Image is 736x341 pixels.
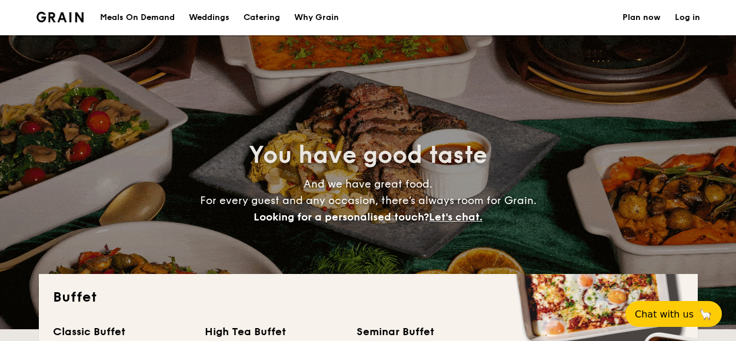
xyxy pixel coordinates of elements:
[254,210,429,223] span: Looking for a personalised touch?
[53,288,684,307] h2: Buffet
[36,12,84,22] img: Grain
[36,12,84,22] a: Logotype
[53,323,191,340] div: Classic Buffet
[200,178,537,223] span: And we have great food. For every guest and any occasion, there’s always room for Grain.
[249,141,487,169] span: You have good taste
[429,210,482,223] span: Let's chat.
[635,309,694,320] span: Chat with us
[698,307,712,321] span: 🦙
[205,323,342,340] div: High Tea Buffet
[357,323,494,340] div: Seminar Buffet
[625,301,722,327] button: Chat with us🦙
